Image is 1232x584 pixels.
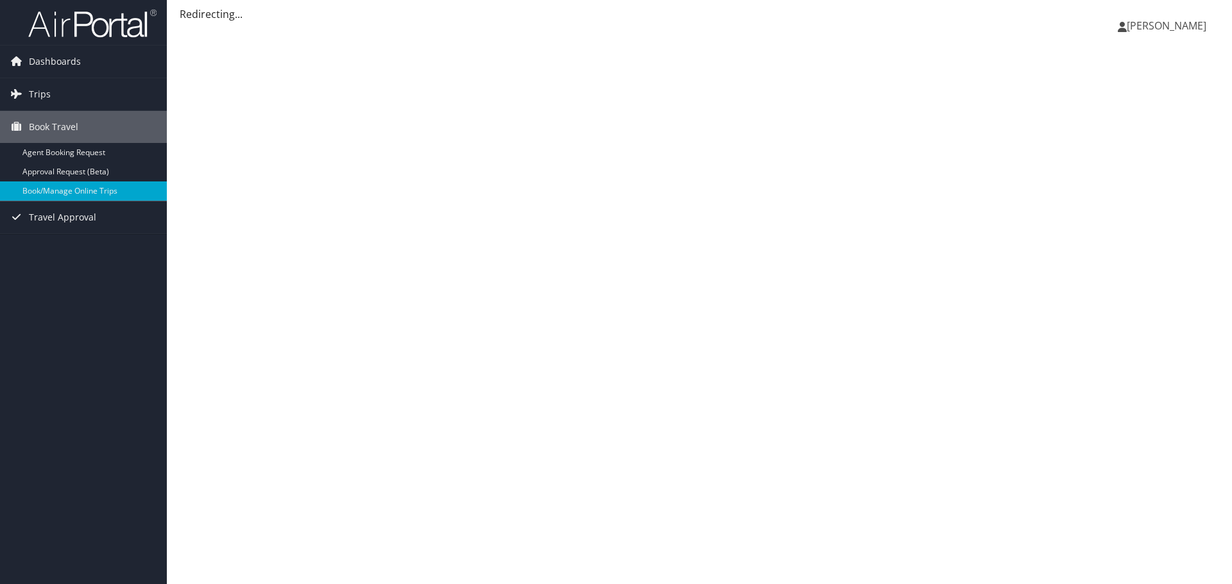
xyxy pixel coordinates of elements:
[29,78,51,110] span: Trips
[29,111,78,143] span: Book Travel
[29,46,81,78] span: Dashboards
[29,201,96,233] span: Travel Approval
[1118,6,1219,45] a: [PERSON_NAME]
[1127,19,1206,33] span: [PERSON_NAME]
[180,6,1219,22] div: Redirecting...
[28,8,157,38] img: airportal-logo.png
